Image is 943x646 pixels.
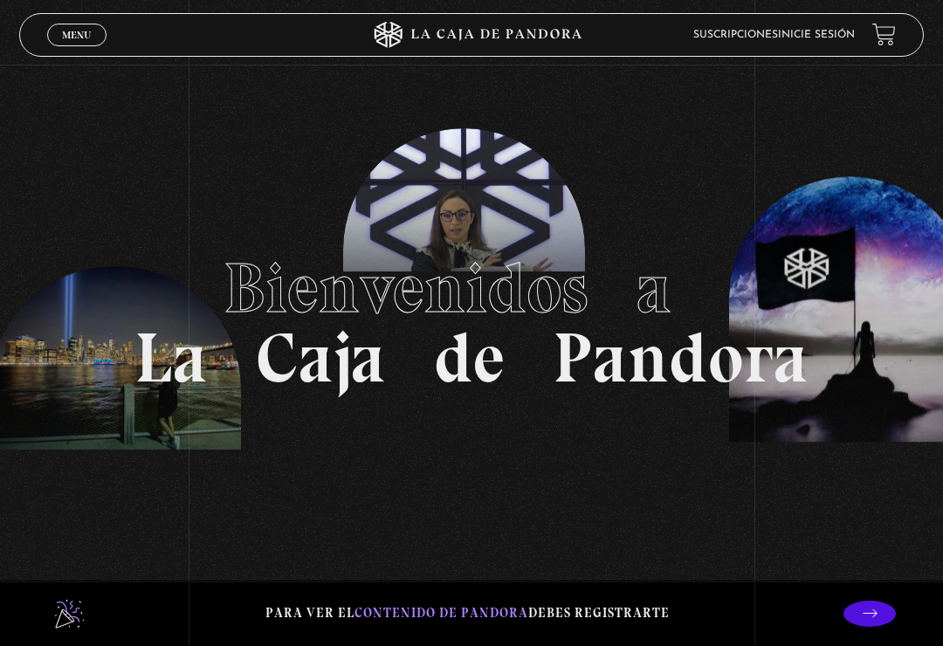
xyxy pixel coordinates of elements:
[693,30,778,40] a: Suscripciones
[57,45,98,57] span: Cerrar
[62,30,91,40] span: Menu
[872,23,896,46] a: View your shopping cart
[224,246,719,330] span: Bienvenidos a
[134,253,809,393] h1: La Caja de Pandora
[265,601,670,625] p: Para ver el debes registrarte
[354,605,528,621] span: contenido de Pandora
[778,30,855,40] a: Inicie sesión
